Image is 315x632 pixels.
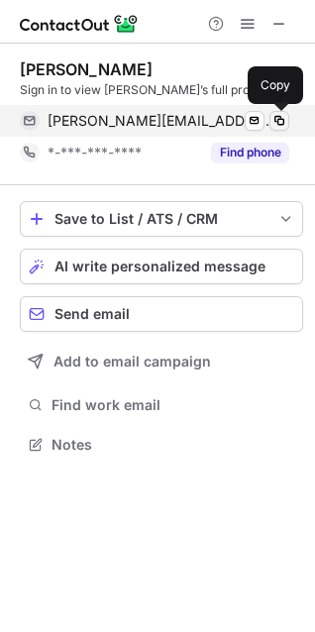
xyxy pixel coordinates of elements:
button: save-profile-one-click [20,201,303,237]
div: Sign in to view [PERSON_NAME]’s full profile [20,81,303,99]
div: Save to List / ATS / CRM [54,211,268,227]
button: AI write personalized message [20,249,303,284]
button: Add to email campaign [20,344,303,379]
button: Find work email [20,391,303,419]
button: Reveal Button [211,143,289,162]
img: ContactOut v5.3.10 [20,12,139,36]
span: Send email [54,306,130,322]
span: Notes [52,436,295,454]
button: Notes [20,431,303,459]
span: [PERSON_NAME][EMAIL_ADDRESS][PERSON_NAME][DOMAIN_NAME] [48,112,274,130]
span: Find work email [52,396,295,414]
div: [PERSON_NAME] [20,59,153,79]
button: Send email [20,296,303,332]
span: AI write personalized message [54,259,265,274]
span: Add to email campaign [53,354,211,369]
